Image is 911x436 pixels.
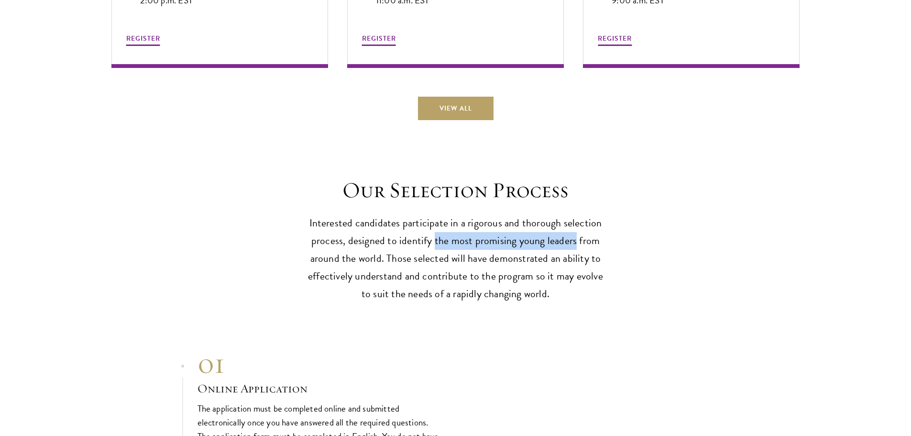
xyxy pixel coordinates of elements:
[307,177,604,204] h2: Our Selection Process
[362,34,396,44] span: REGISTER
[126,33,160,47] button: REGISTER
[126,34,160,44] span: REGISTER
[418,97,494,120] a: View All
[198,346,441,380] div: 01
[362,33,396,47] button: REGISTER
[598,34,632,44] span: REGISTER
[198,380,441,397] h3: Online Application
[598,33,632,47] button: REGISTER
[307,214,604,303] p: Interested candidates participate in a rigorous and thorough selection process, designed to ident...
